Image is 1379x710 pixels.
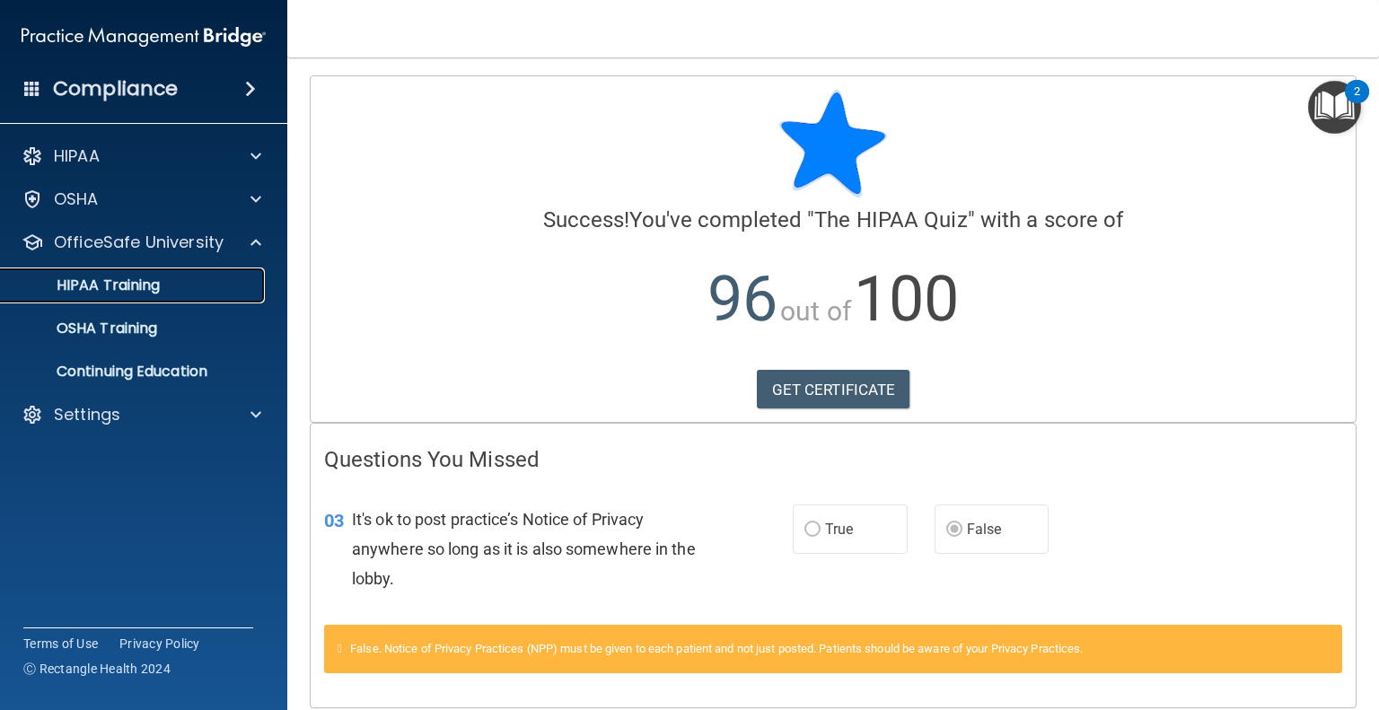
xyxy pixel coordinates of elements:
span: out of [780,295,851,327]
button: Open Resource Center, 2 new notifications [1308,81,1361,134]
input: False [946,523,962,537]
a: Privacy Policy [119,635,200,653]
span: Success! [543,207,630,232]
h4: Compliance [53,76,178,101]
span: False [967,521,1002,538]
p: OSHA Training [12,320,157,337]
p: HIPAA Training [12,276,160,294]
span: It's ok to post practice’s Notice of Privacy anywhere so long as it is also somewhere in the lobby. [352,510,696,588]
a: OfficeSafe University [22,232,261,253]
a: GET CERTIFICATE [757,370,910,409]
span: 03 [324,510,344,531]
img: blue-star-rounded.9d042014.png [779,90,887,197]
span: False. Notice of Privacy Practices (NPP) must be given to each patient and not just posted. Patie... [350,642,1083,655]
a: Settings [22,404,261,425]
p: Continuing Education [12,363,257,381]
h4: Questions You Missed [324,448,1342,471]
input: True [804,523,821,537]
p: OSHA [54,188,99,210]
span: The HIPAA Quiz [814,207,967,232]
span: 100 [854,262,959,336]
p: Settings [54,404,120,425]
a: HIPAA [22,145,261,167]
a: Terms of Use [23,635,98,653]
span: Ⓒ Rectangle Health 2024 [23,660,171,678]
div: 2 [1354,92,1360,115]
img: PMB logo [22,19,266,55]
p: HIPAA [54,145,100,167]
h4: You've completed " " with a score of [324,208,1342,232]
p: OfficeSafe University [54,232,224,253]
span: True [825,521,853,538]
span: 96 [707,262,777,336]
a: OSHA [22,188,261,210]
